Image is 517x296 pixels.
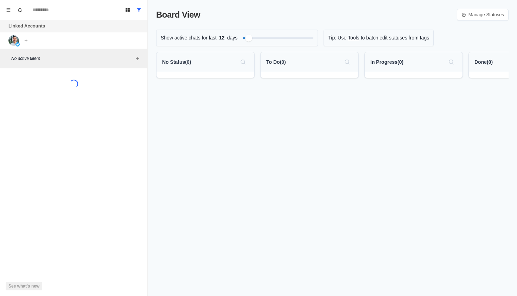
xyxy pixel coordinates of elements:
[348,34,359,42] a: Tools
[3,4,14,16] button: Menu
[328,34,346,42] p: Tip: Use
[245,35,252,42] div: Filter by activity days
[457,9,509,21] a: Manage Statuses
[14,4,25,16] button: Notifications
[15,42,20,47] img: picture
[8,35,19,46] img: picture
[11,55,133,62] p: No active filters
[8,23,45,30] p: Linked Accounts
[217,34,227,42] span: 12
[162,58,191,66] p: No Status ( 0 )
[342,56,353,68] button: Search
[133,4,145,16] button: Show all conversations
[237,56,249,68] button: Search
[6,282,42,290] button: See what's new
[161,34,217,42] p: Show active chats for last
[361,34,429,42] p: to batch edit statuses from tags
[133,54,142,63] button: Add filters
[266,58,286,66] p: To Do ( 0 )
[474,58,493,66] p: Done ( 0 )
[370,58,403,66] p: In Progress ( 0 )
[156,8,200,21] p: Board View
[22,36,30,45] button: Add account
[122,4,133,16] button: Board View
[446,56,457,68] button: Search
[227,34,238,42] p: days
